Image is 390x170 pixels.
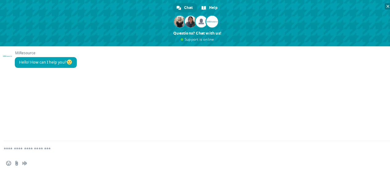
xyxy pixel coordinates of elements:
[173,3,197,12] a: Chat
[6,161,11,166] span: Insert an emoji
[14,161,19,166] span: Send a file
[22,161,27,166] span: Audio message
[4,141,376,156] textarea: Compose your message...
[19,60,72,65] span: Hello! How can I help you?
[15,51,77,55] span: MiResource
[209,3,218,12] span: Help
[198,3,222,12] a: Help
[184,3,193,12] span: Chat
